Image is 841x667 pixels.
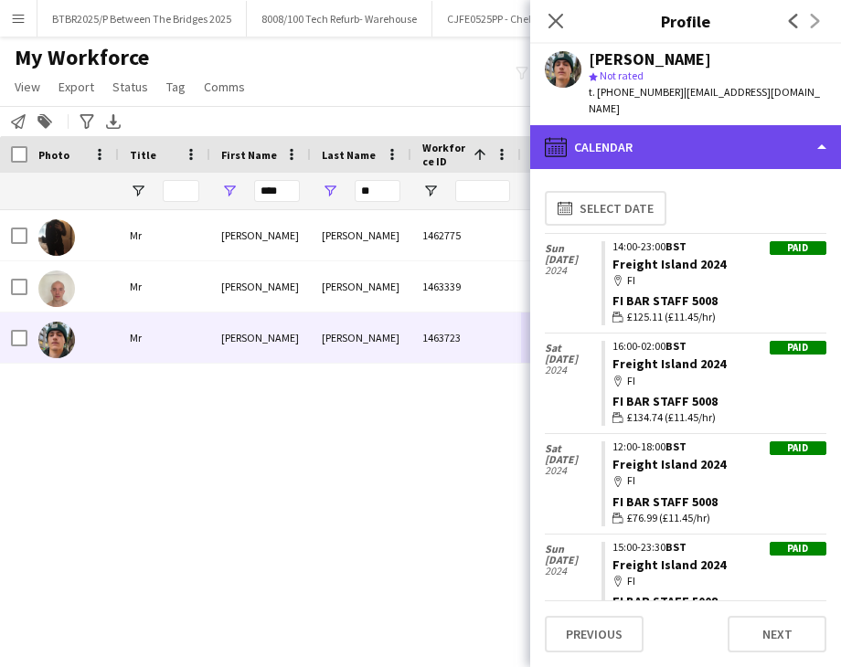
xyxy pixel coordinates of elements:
[38,322,75,358] img: Daniel Esposito
[311,312,411,363] div: [PERSON_NAME]
[612,573,826,589] div: FI
[770,241,826,255] div: Paid
[411,312,521,363] div: 1463723
[627,409,716,426] span: £134.74 (£11.45/hr)
[422,183,439,199] button: Open Filter Menu
[159,75,193,99] a: Tag
[51,75,101,99] a: Export
[545,616,644,652] button: Previous
[130,148,156,162] span: Title
[545,191,666,226] button: Select date
[612,355,726,372] a: Freight Island 2024
[545,555,601,566] span: [DATE]
[37,1,247,37] button: BTBR2025/P Between The Bridges 2025
[311,261,411,312] div: [PERSON_NAME]
[59,79,94,95] span: Export
[612,456,726,472] a: Freight Island 2024
[411,261,521,312] div: 1463339
[34,111,56,132] app-action-btn: Add to tag
[545,265,601,276] span: 2024
[311,210,411,260] div: [PERSON_NAME]
[627,309,716,325] span: £125.11 (£11.45/hr)
[545,544,601,555] span: Sun
[600,69,644,82] span: Not rated
[38,270,75,307] img: Daniel Davies
[254,180,300,202] input: First Name Filter Input
[322,183,338,199] button: Open Filter Menu
[589,51,711,68] div: [PERSON_NAME]
[612,393,826,409] div: FI Bar Staff 5008
[627,510,710,526] span: £76.99 (£11.45/hr)
[612,256,726,272] a: Freight Island 2024
[545,354,601,365] span: [DATE]
[166,79,186,95] span: Tag
[197,75,252,99] a: Comms
[411,210,521,260] div: 1462775
[112,79,148,95] span: Status
[247,1,432,37] button: 8008/100 Tech Refurb- Warehouse
[422,141,466,168] span: Workforce ID
[119,312,210,363] div: Mr
[545,566,601,577] span: 2024
[545,243,601,254] span: Sun
[612,542,826,553] div: 15:00-23:30
[221,183,238,199] button: Open Filter Menu
[545,365,601,376] span: 2024
[76,111,98,132] app-action-btn: Advanced filters
[665,239,687,253] span: BST
[119,261,210,312] div: Mr
[665,439,687,453] span: BST
[119,210,210,260] div: Mr
[770,341,826,355] div: Paid
[38,219,75,256] img: Danilo Soares
[612,292,826,309] div: FI Bar Staff 5008
[545,254,601,265] span: [DATE]
[38,148,69,162] span: Photo
[15,79,40,95] span: View
[322,148,376,162] span: Last Name
[210,261,311,312] div: [PERSON_NAME]
[210,210,311,260] div: [PERSON_NAME]
[105,75,155,99] a: Status
[612,556,726,573] a: Freight Island 2024
[455,180,510,202] input: Workforce ID Filter Input
[15,44,149,71] span: My Workforce
[530,125,841,169] div: Calendar
[221,148,277,162] span: First Name
[545,343,601,354] span: Sat
[770,542,826,556] div: Paid
[7,75,48,99] a: View
[612,441,826,452] div: 12:00-18:00
[589,85,820,115] span: | [EMAIL_ADDRESS][DOMAIN_NAME]
[612,493,826,510] div: FI Bar Staff 5008
[102,111,124,132] app-action-btn: Export XLSX
[665,339,687,353] span: BST
[204,79,245,95] span: Comms
[7,111,29,132] app-action-btn: Notify workforce
[210,312,311,363] div: [PERSON_NAME]
[589,85,684,99] span: t. [PHONE_NUMBER]
[545,465,601,476] span: 2024
[545,443,601,454] span: Sat
[130,183,146,199] button: Open Filter Menu
[432,1,639,37] button: CJFE0525PP - Cheltenham Jazz - 2025
[163,180,199,202] input: Title Filter Input
[665,540,687,554] span: BST
[612,593,826,609] div: FI Bar Staff 5008
[612,373,826,389] div: FI
[355,180,400,202] input: Last Name Filter Input
[612,341,826,352] div: 16:00-02:00
[770,441,826,455] div: Paid
[545,454,601,465] span: [DATE]
[612,472,826,489] div: FI
[728,616,826,652] button: Next
[612,241,826,252] div: 14:00-23:00
[530,9,841,33] h3: Profile
[612,272,826,289] div: FI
